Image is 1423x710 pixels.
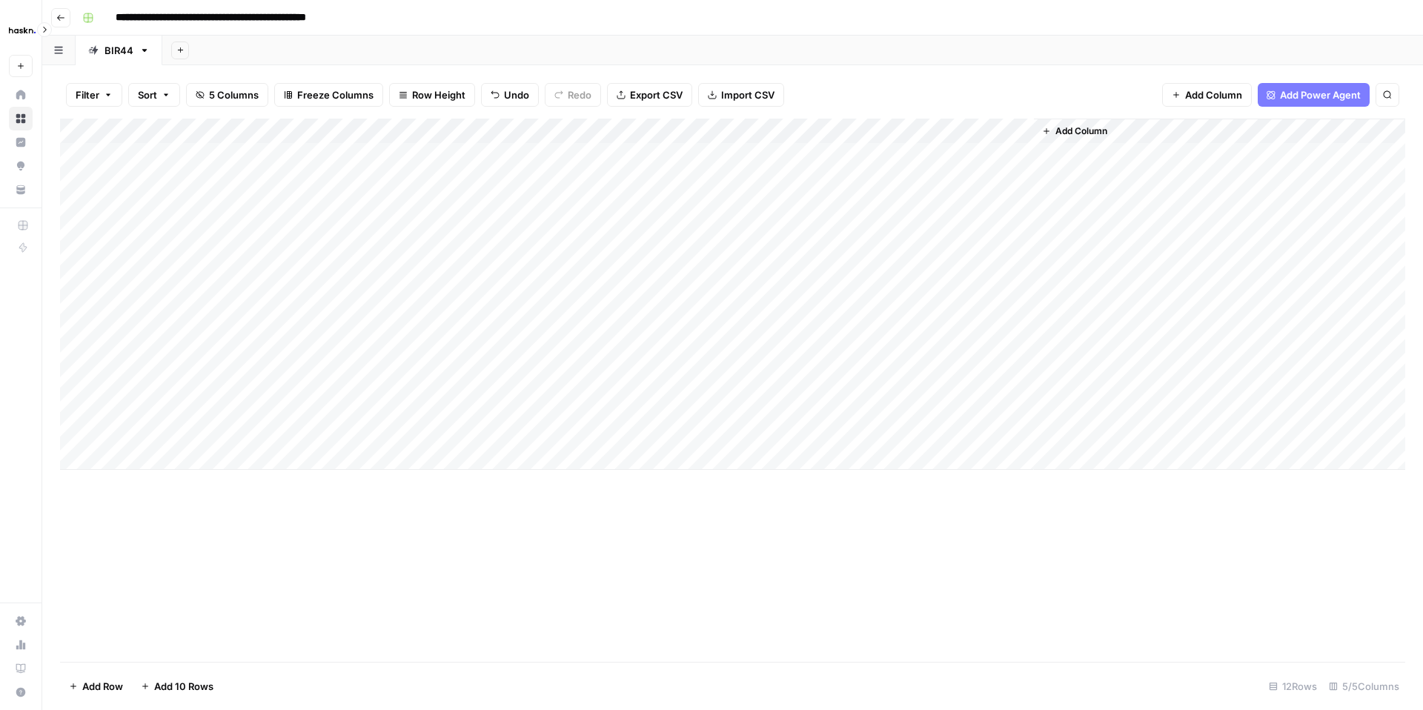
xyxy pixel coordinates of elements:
button: Add Power Agent [1258,83,1370,107]
span: Freeze Columns [297,87,374,102]
div: 5/5 Columns [1323,674,1405,698]
div: 12 Rows [1263,674,1323,698]
span: Add Power Agent [1280,87,1361,102]
button: Undo [481,83,539,107]
button: Add 10 Rows [132,674,222,698]
span: 5 Columns [209,87,259,102]
a: Insights [9,130,33,154]
a: BIR44 [76,36,162,65]
span: Export CSV [630,87,683,102]
span: Row Height [412,87,465,102]
a: Browse [9,107,33,130]
button: Help + Support [9,680,33,704]
span: Sort [138,87,157,102]
button: Sort [128,83,180,107]
a: Settings [9,609,33,633]
span: Import CSV [721,87,774,102]
span: Add 10 Rows [154,679,213,694]
span: Add Column [1185,87,1242,102]
a: Home [9,83,33,107]
div: BIR44 [105,43,133,58]
span: Filter [76,87,99,102]
button: Export CSV [607,83,692,107]
button: Add Column [1162,83,1252,107]
button: Import CSV [698,83,784,107]
span: Add Row [82,679,123,694]
button: Add Column [1036,122,1113,141]
button: Redo [545,83,601,107]
a: Opportunities [9,154,33,178]
a: Learning Hub [9,657,33,680]
button: Row Height [389,83,475,107]
span: Redo [568,87,591,102]
a: Usage [9,633,33,657]
button: Workspace: Haskn [9,12,33,49]
a: Your Data [9,178,33,202]
button: Freeze Columns [274,83,383,107]
button: 5 Columns [186,83,268,107]
button: Add Row [60,674,132,698]
button: Filter [66,83,122,107]
span: Add Column [1055,125,1107,138]
span: Undo [504,87,529,102]
img: Haskn Logo [9,17,36,44]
